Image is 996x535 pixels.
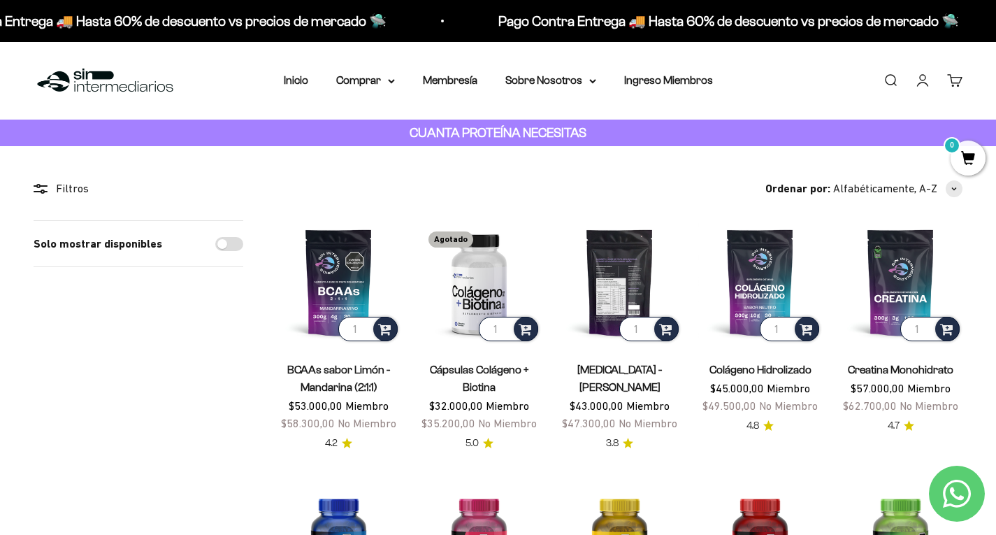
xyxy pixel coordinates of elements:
[907,382,951,394] span: Miembro
[851,382,904,394] span: $57.000,00
[619,417,677,429] span: No Miembro
[848,364,953,376] a: Creatina Monohidrato
[767,382,810,394] span: Miembro
[423,74,477,86] a: Membresía
[410,125,586,140] strong: CUANTA PROTEÍNA NECESITAS
[325,436,352,451] a: 4.24.2 de 5.0 estrellas
[465,436,479,451] span: 5.0
[702,399,756,412] span: $49.500,00
[336,71,395,90] summary: Comprar
[34,235,162,253] label: Solo mostrar disponibles
[577,364,662,393] a: [MEDICAL_DATA] - [PERSON_NAME]
[624,74,713,86] a: Ingreso Miembros
[951,152,986,167] a: 0
[570,399,623,412] span: $43.000,00
[888,418,914,434] a: 4.74.7 de 5.0 estrellas
[287,364,390,393] a: BCAAs sabor Limón - Mandarina (2:1:1)
[746,418,774,434] a: 4.84.8 de 5.0 estrellas
[833,180,962,198] button: Alfabéticamente, A-Z
[34,180,243,198] div: Filtros
[325,436,338,451] span: 4.2
[345,399,389,412] span: Miembro
[900,399,958,412] span: No Miembro
[606,436,619,451] span: 3.8
[710,382,764,394] span: $45.000,00
[284,74,308,86] a: Inicio
[888,418,900,434] span: 4.7
[759,399,818,412] span: No Miembro
[833,180,937,198] span: Alfabéticamente, A-Z
[478,417,537,429] span: No Miembro
[562,417,616,429] span: $47.300,00
[430,364,528,393] a: Cápsulas Colágeno + Biotina
[709,364,811,376] a: Colágeno Hidrolizado
[944,137,960,154] mark: 0
[765,180,830,198] span: Ordenar por:
[606,436,633,451] a: 3.83.8 de 5.0 estrellas
[558,220,681,344] img: Citrato de Magnesio - Sabor Limón
[496,10,957,32] p: Pago Contra Entrega 🚚 Hasta 60% de descuento vs precios de mercado 🛸
[843,399,897,412] span: $62.700,00
[281,417,335,429] span: $58.300,00
[465,436,493,451] a: 5.05.0 de 5.0 estrellas
[289,399,342,412] span: $53.000,00
[626,399,670,412] span: Miembro
[505,71,596,90] summary: Sobre Nosotros
[338,417,396,429] span: No Miembro
[746,418,759,434] span: 4.8
[429,399,483,412] span: $32.000,00
[421,417,475,429] span: $35.200,00
[486,399,529,412] span: Miembro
